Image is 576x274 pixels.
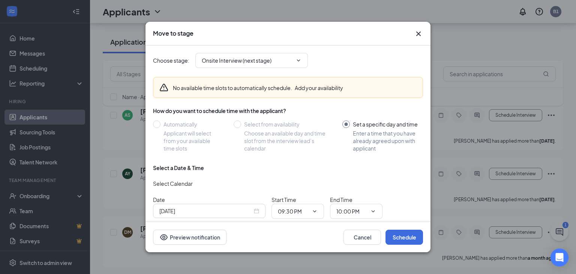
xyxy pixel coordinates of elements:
h3: Move to stage [153,29,193,38]
input: Start time [278,207,309,215]
div: How do you want to schedule time with the applicant? [153,107,423,114]
input: Sep 15, 2025 [159,207,252,215]
svg: ChevronDown [370,208,376,214]
button: Schedule [385,230,423,245]
span: Select Calendar [153,180,193,187]
svg: Cross [414,29,423,38]
input: End time [336,207,367,215]
svg: Eye [159,233,168,242]
button: Add your availability [295,84,343,92]
button: Preview notificationEye [153,230,226,245]
span: Choose stage : [153,56,189,65]
button: Close [414,29,423,38]
div: Open Intercom Messenger [550,248,568,266]
span: Date [153,196,165,203]
div: No available time slots to automatically schedule. [173,84,343,92]
span: End Time [330,196,352,203]
svg: ChevronDown [295,57,301,63]
span: Start Time [271,196,296,203]
div: Select a Date & Time [153,164,204,172]
svg: ChevronDown [312,208,318,214]
svg: Warning [159,83,168,92]
button: Cancel [343,230,381,245]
